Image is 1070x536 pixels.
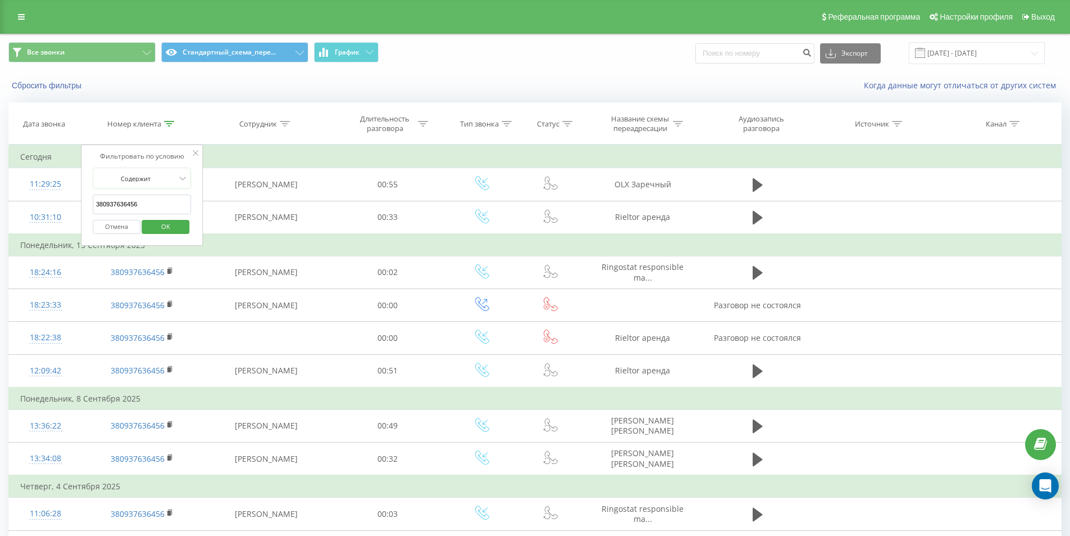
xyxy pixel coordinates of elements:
[111,508,165,519] a: 380937636456
[161,42,308,62] button: Стандартный_схема_пере...
[330,201,445,234] td: 00:33
[9,388,1062,410] td: Понедельник, 8 Сентября 2025
[725,114,798,133] div: Аудиозапись разговора
[330,256,445,289] td: 00:02
[330,322,445,354] td: 00:00
[583,322,703,354] td: Rieltor аренда
[202,354,330,388] td: [PERSON_NAME]
[93,220,140,234] button: Отмена
[940,12,1013,21] span: Настройки профиля
[714,300,801,310] span: Разговор не состоялся
[20,173,71,195] div: 11:29:25
[9,146,1062,168] td: Сегодня
[111,420,165,431] a: 380937636456
[20,327,71,349] div: 18:22:38
[695,43,814,64] input: Поиск по номеру
[20,448,71,470] div: 13:34:08
[602,262,684,282] span: Ringostat responsible ma...
[460,119,499,129] div: Тип звонка
[820,43,881,64] button: Экспорт
[8,80,87,91] button: Сбросить фильтры
[202,498,330,530] td: [PERSON_NAME]
[330,409,445,442] td: 00:49
[1032,472,1059,499] div: Open Intercom Messenger
[8,42,156,62] button: Все звонки
[855,119,889,129] div: Источник
[20,206,71,228] div: 10:31:10
[142,220,190,234] button: OK
[355,114,415,133] div: Длительность разговора
[150,218,181,235] span: OK
[330,289,445,322] td: 00:00
[202,289,330,322] td: [PERSON_NAME]
[330,354,445,388] td: 00:51
[610,114,670,133] div: Название схемы переадресации
[537,119,559,129] div: Статус
[111,332,165,343] a: 380937636456
[314,42,379,62] button: График
[202,201,330,234] td: [PERSON_NAME]
[602,503,684,524] span: Ringostat responsible ma...
[111,453,165,464] a: 380937636456
[27,48,65,57] span: Все звонки
[202,443,330,476] td: [PERSON_NAME]
[583,443,703,476] td: [PERSON_NAME] [PERSON_NAME]
[107,119,161,129] div: Номер клиента
[111,267,165,277] a: 380937636456
[335,48,359,56] span: График
[202,256,330,289] td: [PERSON_NAME]
[20,415,71,437] div: 13:36:22
[20,294,71,316] div: 18:23:33
[330,443,445,476] td: 00:32
[239,119,277,129] div: Сотрудник
[583,168,703,201] td: OLX Заречный
[111,300,165,310] a: 380937636456
[202,409,330,442] td: [PERSON_NAME]
[1031,12,1055,21] span: Выход
[583,354,703,388] td: Rieltor аренда
[9,234,1062,256] td: Понедельник, 15 Сентября 2025
[583,201,703,234] td: Rieltor аренда
[93,151,192,162] div: Фильтровать по условию
[828,12,920,21] span: Реферальная программа
[714,332,801,343] span: Разговор не состоялся
[20,503,71,525] div: 11:06:28
[330,168,445,201] td: 00:55
[864,80,1062,91] a: Когда данные могут отличаться от других систем
[20,262,71,283] div: 18:24:16
[583,409,703,442] td: [PERSON_NAME] [PERSON_NAME]
[202,168,330,201] td: [PERSON_NAME]
[986,119,1007,129] div: Канал
[20,360,71,382] div: 12:09:42
[9,475,1062,498] td: Четверг, 4 Сентября 2025
[111,365,165,376] a: 380937636456
[330,498,445,530] td: 00:03
[93,195,192,214] input: Введите значение
[23,119,65,129] div: Дата звонка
